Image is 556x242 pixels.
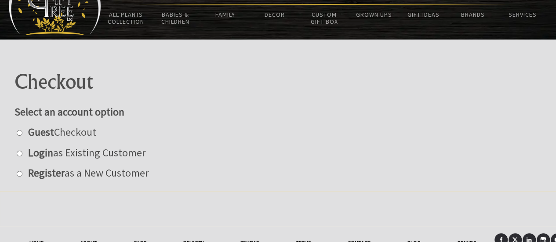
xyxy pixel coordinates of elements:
a: All Plants Collection [101,5,151,31]
strong: Guest [28,125,54,139]
a: Grown Ups [349,5,399,24]
a: Decor [250,5,299,24]
strong: Select an account option [15,105,124,119]
a: Brands [448,5,498,24]
label: as Existing Customer [24,146,145,159]
strong: Register [28,166,65,180]
h1: Checkout [15,71,542,92]
a: Babies & Children [151,5,200,31]
a: Gift Ideas [399,5,448,24]
a: Family [200,5,250,24]
strong: Login [28,146,53,159]
label: Checkout [24,125,96,139]
a: Custom Gift Box [299,5,349,31]
a: Services [498,5,547,24]
label: as a New Customer [24,166,149,180]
